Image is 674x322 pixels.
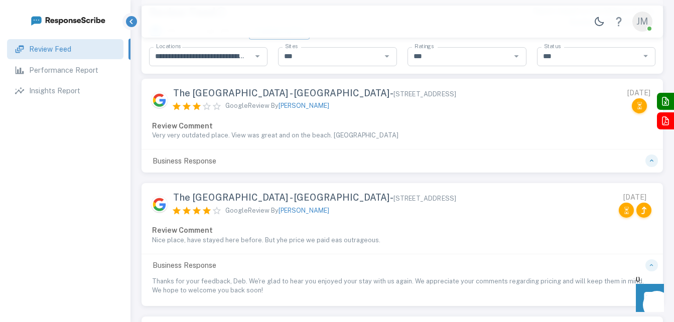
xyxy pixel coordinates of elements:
p: Review Comment [152,225,652,236]
img: logo [30,14,105,27]
p: Google Review By [225,101,329,111]
button: Export to PDF [657,112,674,129]
span: [PERSON_NAME] [279,207,329,214]
label: Sites [285,43,298,51]
a: Help Center [609,12,629,32]
a: Review Feed [7,39,123,59]
div: JM [632,12,652,32]
label: Status [544,43,561,51]
div: [DATE] [627,88,650,98]
p: Very very outdated place. View was great and on the beach. [GEOGRAPHIC_DATA] [152,131,652,140]
p: Google Review By [225,206,329,216]
label: Locations [156,43,181,51]
span: [PERSON_NAME] [279,102,329,109]
p: Nice place, have stayed here before. But yhe price we paid eas outrageous. [152,236,652,245]
button: Open [251,50,264,63]
p: Review Comment [152,120,652,131]
img: Google [151,196,168,213]
p: Business Response [147,260,222,271]
span: [STREET_ADDRESS] [393,90,456,98]
iframe: Front Chat [626,277,669,320]
span: [STREET_ADDRESS] [393,195,456,202]
button: This response is in the posting queue and will be on the live site shortly. [632,98,647,113]
span: The [GEOGRAPHIC_DATA] - [GEOGRAPHIC_DATA] - [173,192,456,203]
button: This response was sent to you via email and/or sms for approval. [636,203,651,218]
a: Performance Report [7,60,123,80]
a: Insights Report [7,81,123,101]
button: This response is in the posting queue and will be on the live site shortly. [619,203,634,218]
p: Performance Report [29,65,98,76]
img: Google [151,91,168,109]
button: Export to Excel [657,93,674,110]
span: The [GEOGRAPHIC_DATA] - [GEOGRAPHIC_DATA] - [173,88,456,99]
button: Open [639,50,652,63]
div: [DATE] [623,192,646,203]
button: Open [510,50,523,63]
button: Open [380,50,393,63]
p: Review Feed [29,44,71,55]
p: Thanks for your feedback, Deb. We're glad to hear you enjoyed your stay with us again. We appreci... [152,277,652,295]
label: Ratings [415,43,434,51]
p: Insights Report [29,85,80,96]
p: Business Response [147,155,222,167]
